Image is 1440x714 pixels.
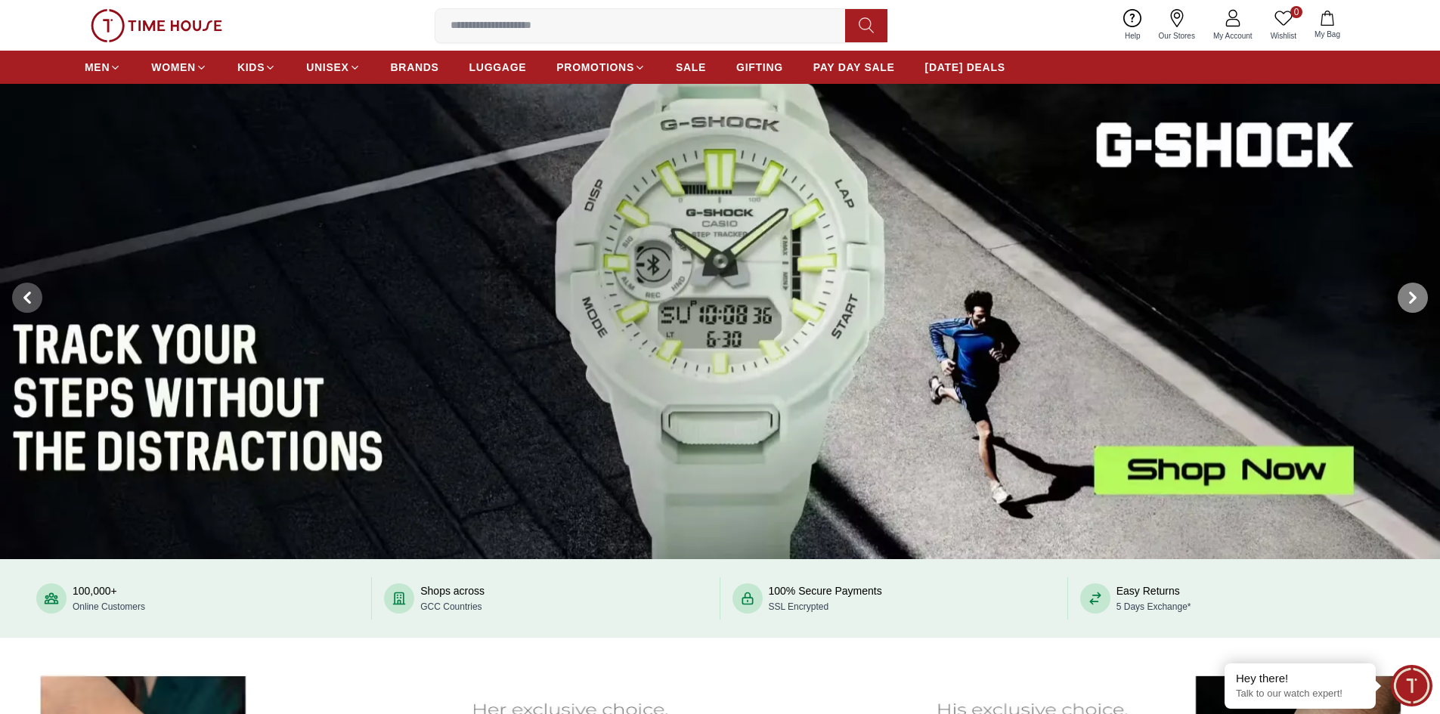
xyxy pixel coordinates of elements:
a: KIDS [237,54,276,81]
span: SSL Encrypted [769,601,829,612]
span: My Account [1207,30,1259,42]
a: PAY DAY SALE [813,54,895,81]
span: 0 [1290,6,1302,18]
span: Online Customers [73,601,145,612]
div: Shops across [420,583,485,614]
a: SALE [676,54,706,81]
span: KIDS [237,60,265,75]
span: UNISEX [306,60,348,75]
span: SALE [676,60,706,75]
p: Talk to our watch expert! [1236,688,1364,700]
span: MEN [85,60,110,75]
img: ... [91,9,222,42]
div: Hey there! [1236,671,1364,686]
a: BRANDS [391,54,439,81]
span: [DATE] DEALS [925,60,1005,75]
span: GIFTING [736,60,783,75]
a: PROMOTIONS [556,54,646,81]
span: BRANDS [391,60,439,75]
a: 0Wishlist [1262,6,1305,45]
button: My Bag [1305,8,1349,43]
div: 100% Secure Payments [769,583,882,614]
div: Chat Widget [1391,665,1432,706]
span: PAY DAY SALE [813,60,895,75]
div: 100,000+ [73,583,145,614]
span: 5 Days Exchange* [1116,601,1191,612]
span: GCC Countries [420,601,482,612]
a: UNISEX [306,54,360,81]
span: Help [1119,30,1147,42]
a: [DATE] DEALS [925,54,1005,81]
a: Our Stores [1150,6,1204,45]
span: Our Stores [1153,30,1201,42]
div: Easy Returns [1116,583,1191,614]
a: LUGGAGE [469,54,527,81]
a: WOMEN [151,54,207,81]
a: MEN [85,54,121,81]
span: Wishlist [1265,30,1302,42]
span: WOMEN [151,60,196,75]
span: PROMOTIONS [556,60,634,75]
a: GIFTING [736,54,783,81]
span: My Bag [1308,29,1346,40]
span: LUGGAGE [469,60,527,75]
a: Help [1116,6,1150,45]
